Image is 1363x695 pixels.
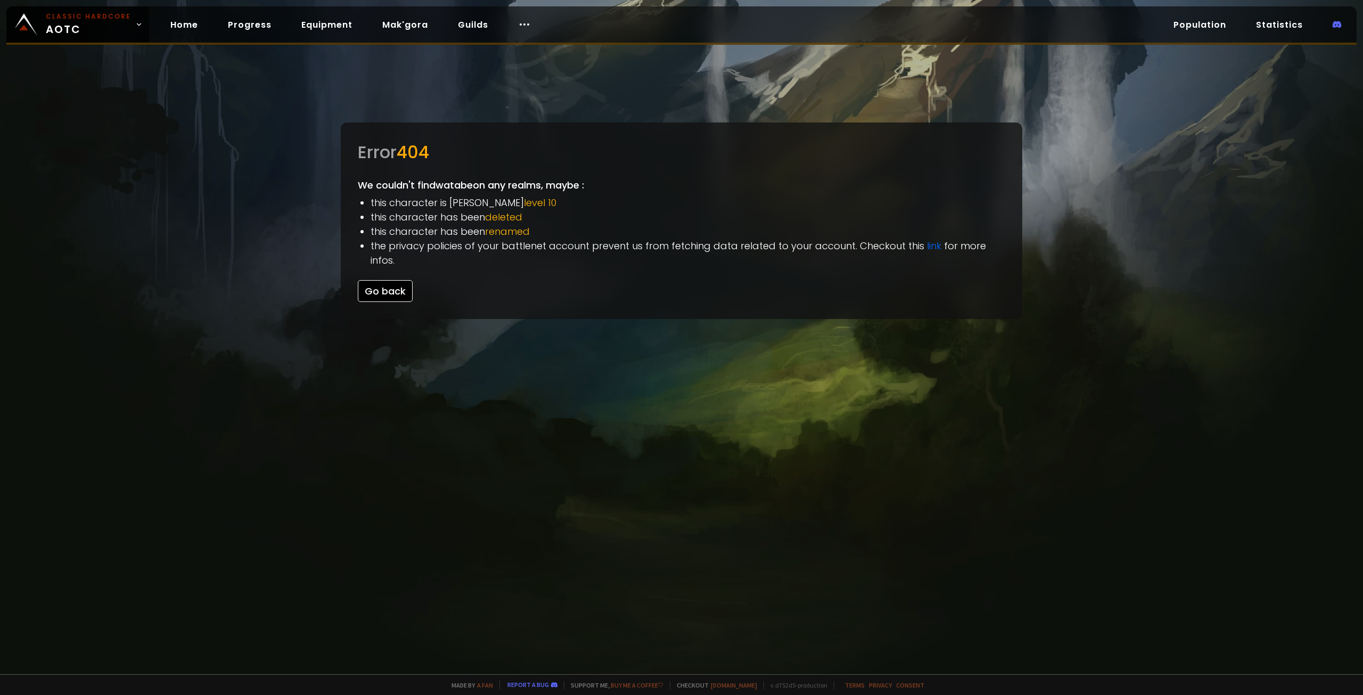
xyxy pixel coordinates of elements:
div: Error [358,140,1005,165]
a: Mak'gora [374,14,437,36]
a: Guilds [449,14,497,36]
span: Support me, [564,681,663,689]
a: Terms [845,681,865,689]
small: Classic Hardcore [46,12,131,21]
li: this character is [PERSON_NAME] [371,195,1005,210]
span: level 10 [524,196,556,209]
span: Made by [445,681,493,689]
span: renamed [485,225,530,238]
a: Statistics [1247,14,1311,36]
a: Progress [219,14,280,36]
span: v. d752d5 - production [763,681,827,689]
li: this character has been [371,210,1005,224]
a: Home [162,14,207,36]
a: Equipment [293,14,361,36]
a: Buy me a coffee [611,681,663,689]
a: Report a bug [507,681,549,689]
a: Classic HardcoreAOTC [6,6,149,43]
span: deleted [485,210,522,224]
a: Consent [896,681,924,689]
a: link [927,239,941,252]
a: a fan [477,681,493,689]
span: AOTC [46,12,131,37]
div: We couldn't find watabe on any realms, maybe : [341,122,1022,319]
li: the privacy policies of your battlenet account prevent us from fetching data related to your acco... [371,239,1005,267]
button: Go back [358,280,413,302]
span: Checkout [670,681,757,689]
a: Privacy [869,681,892,689]
a: Population [1165,14,1235,36]
span: 404 [397,140,429,164]
a: Go back [358,284,413,298]
a: [DOMAIN_NAME] [711,681,757,689]
li: this character has been [371,224,1005,239]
